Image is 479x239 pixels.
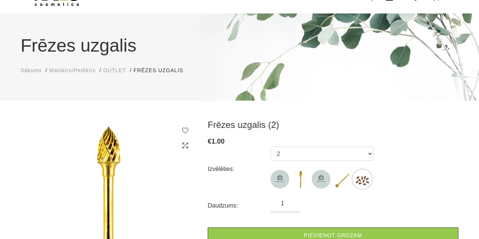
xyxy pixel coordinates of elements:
[208,200,271,212] div: Daudzums:
[312,170,330,189] label: Nav atlikumā
[271,170,289,189] img: ...
[21,67,42,73] span: Sākums
[271,170,289,189] label: Nav atlikumā
[21,67,42,74] a: Sākums
[332,170,351,189] label: Nav atlikumā
[21,32,458,59] h1: Frēzes uzgalis
[291,170,310,189] img: ...
[353,170,372,189] img: ...
[208,119,458,131] h3: Frēzes uzgalis (2)
[103,67,126,74] a: OUTLET
[49,67,95,73] span: Manikīrs/Pedikīrs
[103,67,126,73] span: OUTLET
[312,170,330,189] img: ...
[49,67,95,74] a: Manikīrs/Pedikīrs
[208,163,271,175] div: Izvēlēties:
[332,170,351,189] img: ...
[211,138,225,145] span: 1.00
[134,67,191,74] li: Frēzes uzgalis
[208,138,211,145] span: €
